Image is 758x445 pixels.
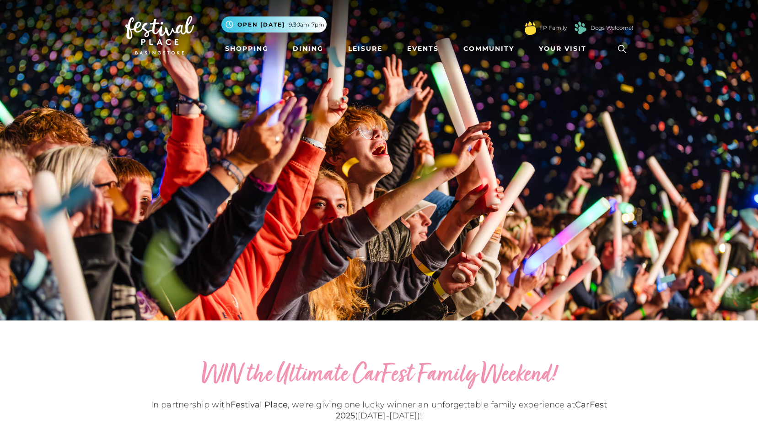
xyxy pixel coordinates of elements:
span: Your Visit [539,44,586,54]
a: Shopping [221,40,272,57]
a: Events [403,40,442,57]
a: Your Visit [535,40,595,57]
strong: Festival Place [231,400,288,410]
a: Leisure [344,40,386,57]
h2: WIN the Ultimate CarFest Family Weekend! [125,361,633,390]
span: 9.30am-7pm [289,21,324,29]
button: Open [DATE] 9.30am-7pm [221,16,327,33]
a: Dogs Welcome! [591,24,633,32]
a: Dining [289,40,327,57]
a: Community [460,40,518,57]
span: Open [DATE] [237,21,285,29]
img: Festival Place Logo [125,16,194,54]
p: In partnership with , we're giving one lucky winner an unforgettable family experience at ([DATE]... [125,399,633,421]
a: FP Family [539,24,567,32]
